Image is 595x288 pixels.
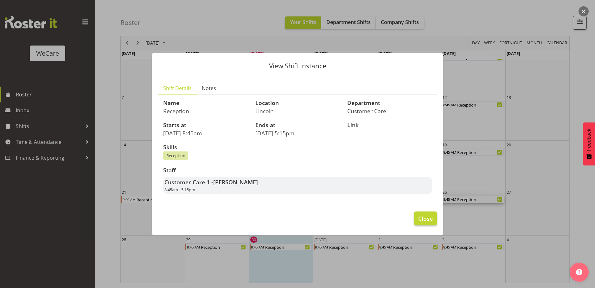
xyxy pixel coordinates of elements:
[418,214,433,223] span: Close
[163,130,248,137] p: [DATE] 8:45am
[163,84,192,92] span: Shift Details
[255,122,340,128] h3: Ends at
[202,84,216,92] span: Notes
[255,107,340,114] p: Lincoln
[583,122,595,165] button: Feedback - Show survey
[163,167,432,174] h3: Staff
[164,178,258,186] strong: Customer Care 1 -
[163,122,248,128] h3: Starts at
[347,122,432,128] h3: Link
[414,211,437,225] button: Close
[163,107,248,114] p: Reception
[347,107,432,114] p: Customer Care
[255,100,340,106] h3: Location
[166,153,185,159] span: Reception
[576,269,582,275] img: help-xxl-2.png
[347,100,432,106] h3: Department
[163,144,432,150] h3: Skills
[255,130,340,137] p: [DATE] 5:15pm
[586,129,592,151] span: Feedback
[163,100,248,106] h3: Name
[158,63,437,69] p: View Shift Instance
[213,178,258,186] span: [PERSON_NAME]
[164,187,195,193] span: 8:45am - 5:15pm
